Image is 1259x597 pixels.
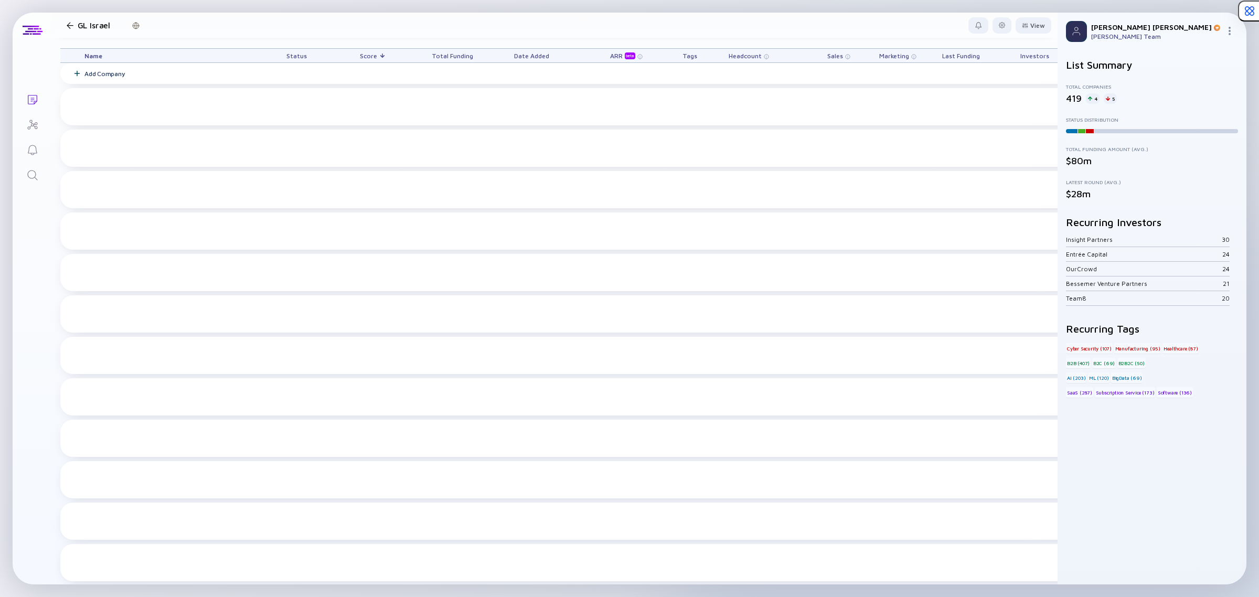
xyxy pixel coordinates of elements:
[76,49,265,62] div: Name
[1222,294,1230,302] div: 20
[1066,21,1087,42] img: Profile Picture
[1066,343,1113,354] div: Cyber Security (107)
[1162,343,1199,354] div: Healthcare (87)
[1011,49,1058,62] div: Investors
[625,52,635,59] div: beta
[827,52,843,60] span: Sales
[286,52,307,60] span: Status
[1066,372,1086,383] div: AI (203)
[84,70,125,78] div: Add Company
[1066,93,1082,104] div: 419
[1066,155,1238,166] div: $80m
[1066,116,1238,123] div: Status Distribution
[1066,280,1223,287] div: Bessemer Venture Partners
[660,49,719,62] div: Tags
[729,52,762,60] span: Headcount
[1092,358,1116,368] div: B2C (69)
[1095,387,1156,398] div: Subscription Service (173)
[432,52,473,60] span: Total Funding
[1066,179,1238,185] div: Latest Round (Avg.)
[1117,358,1146,368] div: B2B2C (50)
[879,52,909,60] span: Marketing
[1091,23,1221,31] div: [PERSON_NAME] [PERSON_NAME]
[1066,59,1238,71] h2: List Summary
[13,111,52,136] a: Investor Map
[13,162,52,187] a: Search
[1088,372,1109,383] div: ML (120)
[1066,236,1222,243] div: Insight Partners
[1104,93,1117,104] div: 5
[1066,387,1093,398] div: SaaS (287)
[1222,250,1230,258] div: 24
[1086,93,1100,104] div: 4
[1066,188,1238,199] div: $28m
[1222,265,1230,273] div: 24
[1066,294,1222,302] div: Team8
[1066,358,1091,368] div: B2B (407)
[13,136,52,162] a: Reminders
[1223,280,1230,287] div: 21
[1066,265,1222,273] div: OurCrowd
[13,86,52,111] a: Lists
[1111,372,1143,383] div: BigData (69)
[1066,250,1222,258] div: Entrée Capital
[1066,216,1238,228] h2: Recurring Investors
[344,49,402,62] div: Score
[502,49,561,62] div: Date Added
[78,20,110,30] h1: GL Israel
[610,52,637,59] div: ARR
[1222,236,1230,243] div: 30
[1114,343,1161,354] div: Manufacturing (95)
[1016,17,1051,34] button: View
[1066,83,1238,90] div: Total Companies
[1091,33,1221,40] div: [PERSON_NAME] Team
[1066,146,1238,152] div: Total Funding Amount (Avg.)
[1066,323,1238,335] h2: Recurring Tags
[1157,387,1193,398] div: Software (136)
[1225,27,1234,35] img: Menu
[942,52,980,60] span: Last Funding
